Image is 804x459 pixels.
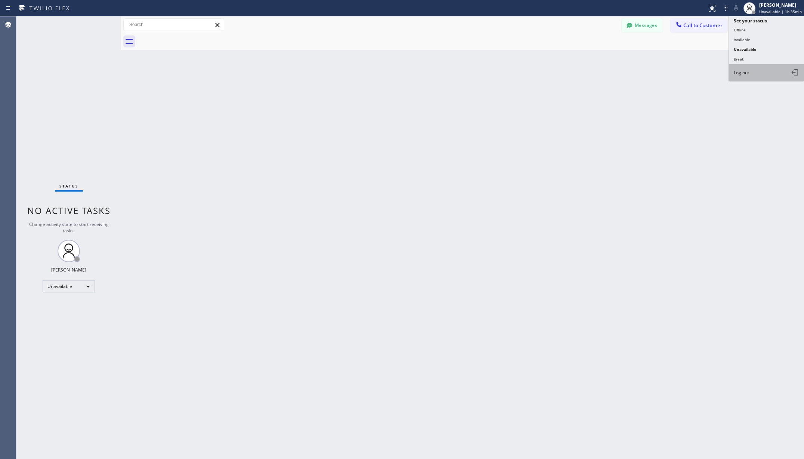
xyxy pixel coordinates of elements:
[670,18,727,32] button: Call to Customer
[759,9,802,14] span: Unavailable | 1h 35min
[683,22,723,29] span: Call to Customer
[27,204,111,217] span: No active tasks
[43,280,95,292] div: Unavailable
[29,221,109,234] span: Change activity state to start receiving tasks.
[51,267,86,273] div: [PERSON_NAME]
[59,183,78,189] span: Status
[124,19,224,31] input: Search
[759,2,802,8] div: [PERSON_NAME]
[731,3,741,13] button: Mute
[622,18,663,32] button: Messages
